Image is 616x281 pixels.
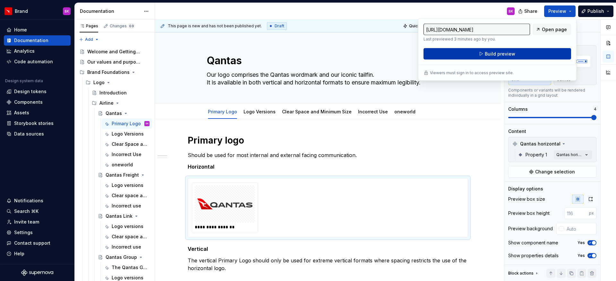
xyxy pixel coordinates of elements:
[101,232,152,242] a: Clear space and minimum size
[208,109,237,114] a: Primary Logo
[508,166,596,178] button: Change selection
[594,107,596,112] p: 4
[112,162,133,168] div: oneworld
[188,151,468,159] p: Should be used for most internal and external facing communication.
[430,70,514,75] p: Viewers must sign in to access preview site.
[578,5,613,17] button: Publish
[556,152,583,157] div: Qantas horizontal RGB [default]
[564,223,596,234] input: Auto
[548,8,566,14] span: Preview
[14,48,35,54] div: Analytics
[244,109,276,114] a: Logo Versions
[4,57,71,67] a: Code automation
[14,250,24,257] div: Help
[14,131,44,137] div: Data sources
[241,105,278,118] div: Logo Versions
[508,271,534,276] div: Block actions
[110,23,135,29] div: Changes
[14,208,38,215] div: Search ⌘K
[128,23,135,29] span: 69
[4,227,71,238] a: Settings
[77,67,152,77] div: Brand Foundations
[14,240,50,246] div: Contact support
[112,233,148,240] div: Clear space and minimum size
[112,264,148,271] div: The Qantas Group logo
[4,35,71,46] a: Documentation
[80,23,98,29] div: Pages
[508,269,539,278] div: Block actions
[112,223,143,230] div: Logo versions
[589,211,594,216] p: px
[145,120,149,127] div: SK
[4,217,71,227] a: Invite team
[95,170,152,180] a: Qantas Freight
[577,253,585,258] label: Yes
[533,24,571,35] a: Open page
[14,37,48,44] div: Documentation
[101,221,152,232] a: Logo versions
[85,37,93,42] span: Add
[1,4,73,18] button: BrandSK
[112,120,141,127] div: Primary Logo
[394,109,415,114] a: oneworld
[424,37,530,42] p: Last previewed 3 minutes ago by you.
[14,27,27,33] div: Home
[508,252,559,259] div: Show properties details
[508,240,558,246] div: Show component name
[509,9,513,14] div: SK
[4,206,71,216] button: Search ⌘K
[526,152,547,158] span: Property 1
[188,163,214,170] strong: Horizontal
[95,211,152,221] a: Qantas Link
[508,106,528,112] div: Columns
[4,25,71,35] a: Home
[520,141,560,147] span: Qantas horizontal
[64,9,69,14] div: SK
[112,151,141,158] div: Incorrect Use
[21,269,53,276] svg: Supernova Logo
[101,160,152,170] a: oneworld
[282,109,352,114] a: Clear Space and Minimum Size
[77,57,152,67] a: Our values and purpose
[355,105,390,118] div: Incorrect Use
[112,141,148,147] div: Clear Space and Minimum Size
[544,5,576,17] button: Preview
[106,213,133,219] div: Qantas Link
[106,254,137,260] div: Qantas Group
[112,131,144,137] div: Logo Versions
[4,238,71,248] button: Contact support
[101,139,152,149] a: Clear Space and Minimum Size
[87,69,130,75] div: Brand Foundations
[95,252,152,262] a: Qantas Group
[508,88,596,98] div: Components or variants will be rendered individually in a grid layout
[4,86,71,97] a: Design tokens
[4,249,71,259] button: Help
[508,186,543,192] div: Display options
[101,190,152,201] a: Clear space and minimum size
[112,182,143,189] div: Logo versions
[4,108,71,118] a: Assets
[112,244,141,250] div: Incorrect use
[80,8,141,14] div: Documentation
[515,5,542,17] button: Share
[577,240,585,245] label: Yes
[508,196,545,202] div: Preview box size
[93,79,105,86] div: Logo
[95,108,152,119] a: Qantas
[89,88,152,98] a: Introduction
[4,46,71,56] a: Analytics
[275,23,284,29] span: Draft
[83,77,152,88] div: Logo
[542,26,567,33] span: Open page
[87,59,140,65] div: Our values and purpose
[4,129,71,139] a: Data sources
[14,198,43,204] div: Notifications
[77,35,101,44] button: Add
[392,105,418,118] div: oneworld
[99,90,127,96] div: Introduction
[14,110,29,116] div: Assets
[508,210,550,216] div: Preview box height
[106,172,139,178] div: Qantas Freight
[14,88,47,95] div: Design tokens
[205,53,448,68] textarea: Qantas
